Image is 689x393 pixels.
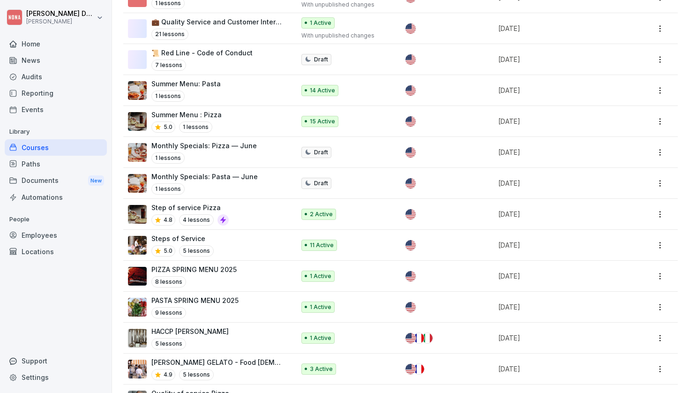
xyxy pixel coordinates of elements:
a: News [5,52,107,68]
p: [PERSON_NAME] GELATO - Food [DEMOGRAPHIC_DATA] [151,357,285,367]
a: Courses [5,139,107,156]
a: Locations [5,243,107,260]
a: Employees [5,227,107,243]
p: 1 lessons [151,91,185,102]
a: Paths [5,156,107,172]
p: People [5,212,107,227]
img: us.svg [405,147,416,158]
p: 1 Active [310,19,331,27]
img: us.svg [405,333,416,343]
p: Draft [314,55,328,64]
p: 1 lessons [151,183,185,195]
img: jqhpptqmon3908g6yxl5s7qu.png [128,329,147,348]
a: Reporting [5,85,107,101]
p: Draft [314,148,328,157]
p: [DATE] [498,116,620,126]
img: us.svg [405,54,416,65]
p: [DATE] [498,302,620,312]
p: [DATE] [498,147,620,157]
p: 14 Active [310,86,335,95]
img: uzwwkq2p98nzhjc6972fb4z7.png [128,205,147,224]
img: xjx42g30bj4yeb4u1n5kjvh8.png [128,360,147,378]
p: 15 Active [310,117,335,126]
p: 💼 Quality Service and Customer Interaction [151,17,285,27]
a: Events [5,101,107,118]
p: Draft [314,179,328,188]
p: Steps of Service [151,234,214,243]
img: it.svg [422,333,433,343]
p: 4 lessons [179,214,214,226]
p: 1 Active [310,303,331,311]
p: 4.9 [164,370,172,379]
p: 7 lessons [151,60,186,71]
a: Home [5,36,107,52]
p: 1 lessons [151,152,185,164]
p: 8 lessons [151,276,186,287]
div: Support [5,353,107,369]
p: [DATE] [498,209,620,219]
p: Monthly Specials: Pasta — June [151,172,258,181]
img: us.svg [405,364,416,374]
img: us.svg [405,23,416,34]
p: [DATE] [498,333,620,343]
img: j55a8skcsoz3uwwmt061gr7v.png [128,298,147,317]
p: 21 lessons [151,29,188,40]
div: New [88,175,104,186]
img: ao57u8bxhtxwub0eow4jhlen.png [128,143,147,162]
p: PIZZA SPRING MENU 2025 [151,265,237,274]
p: [DATE] [498,54,620,64]
p: Monthly Specials: Pizza — June [151,141,257,151]
p: 3 Active [310,365,333,373]
img: vd9hf8v6tixg1rgmgu18qv0n.png [128,236,147,255]
p: [PERSON_NAME] Dupont [26,10,95,18]
p: 2 Active [310,210,333,219]
p: With unpublished changes [301,31,390,40]
img: fr.svg [414,333,424,343]
p: 9 lessons [151,307,186,318]
p: [DATE] [498,271,620,281]
img: us.svg [405,271,416,281]
p: With unpublished changes [301,0,390,9]
p: 📜 Red Line - Code of Conduct [151,48,253,58]
p: Summer Menu : Pizza [151,110,222,120]
p: Library [5,124,107,139]
img: l2vh19n2q7kz6s3t5892pad2.png [128,112,147,131]
img: us.svg [405,178,416,189]
p: 4.8 [164,216,172,224]
img: us.svg [405,116,416,127]
a: Automations [5,189,107,205]
img: ni0ld400er7udb41h3l28f0j.png [128,174,147,193]
img: i75bwr3lke107x3pjivkuo40.png [128,81,147,100]
p: HACCP [PERSON_NAME] [151,326,229,336]
div: Documents [5,172,107,189]
p: [DATE] [498,85,620,95]
p: [DATE] [498,240,620,250]
p: Step of service Pizza [151,203,229,212]
p: 5 lessons [179,245,214,257]
p: 5.0 [164,123,172,131]
img: qe1fmmu9zvgi1yzg2cu4nv49.png [128,267,147,286]
img: us.svg [405,240,416,250]
img: us.svg [405,209,416,219]
img: fr.svg [414,364,424,374]
p: [PERSON_NAME] [26,18,95,25]
p: 1 Active [310,334,331,342]
p: 5 lessons [179,369,214,380]
img: us.svg [405,302,416,312]
img: us.svg [405,85,416,96]
p: Summer Menu: Pasta [151,79,221,89]
p: [DATE] [498,178,620,188]
p: 5.0 [164,247,172,255]
a: DocumentsNew [5,172,107,189]
a: Settings [5,369,107,385]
